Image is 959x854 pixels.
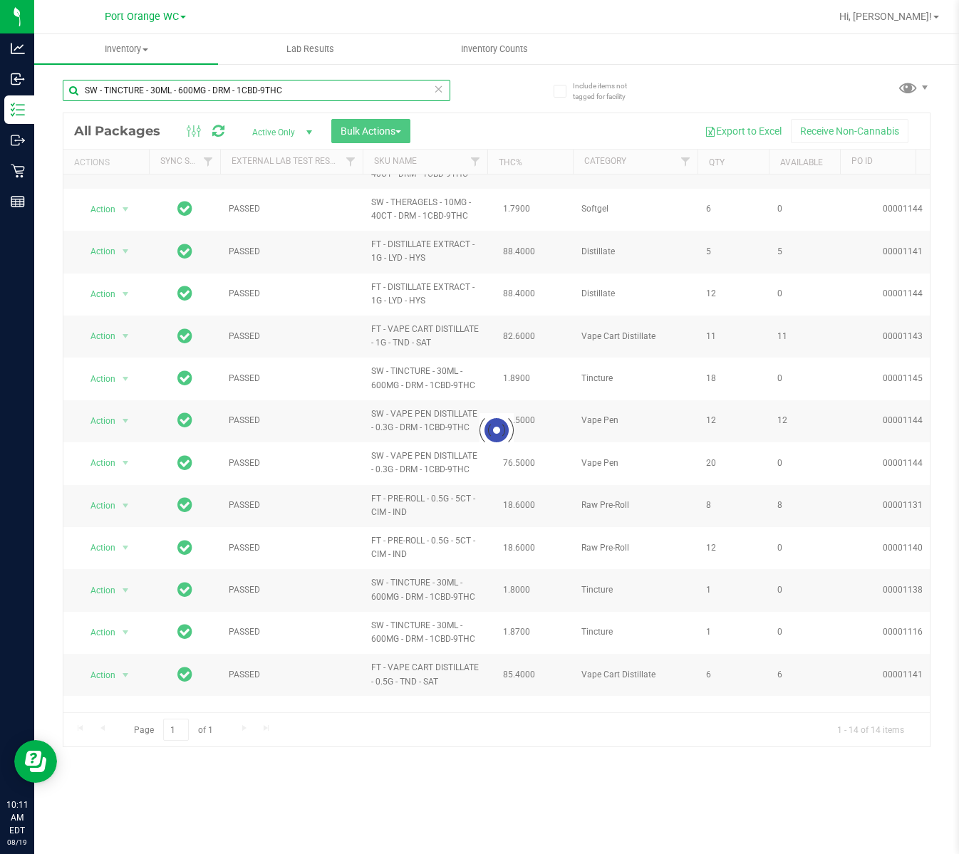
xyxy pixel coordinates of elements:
[11,103,25,117] inline-svg: Inventory
[434,80,444,98] span: Clear
[403,34,586,64] a: Inventory Counts
[11,133,25,147] inline-svg: Outbound
[218,34,402,64] a: Lab Results
[11,194,25,209] inline-svg: Reports
[14,740,57,783] iframe: Resource center
[6,837,28,848] p: 08/19
[267,43,353,56] span: Lab Results
[34,34,218,64] a: Inventory
[63,80,450,101] input: Search Package ID, Item Name, SKU, Lot or Part Number...
[34,43,218,56] span: Inventory
[105,11,179,23] span: Port Orange WC
[573,80,644,102] span: Include items not tagged for facility
[442,43,547,56] span: Inventory Counts
[11,164,25,178] inline-svg: Retail
[6,798,28,837] p: 10:11 AM EDT
[839,11,932,22] span: Hi, [PERSON_NAME]!
[11,72,25,86] inline-svg: Inbound
[11,41,25,56] inline-svg: Analytics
